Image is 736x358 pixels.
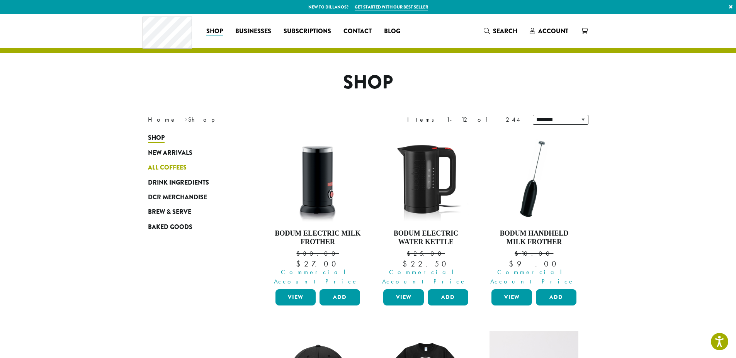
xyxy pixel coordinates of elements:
[493,27,517,36] span: Search
[486,268,578,286] span: Commercial Account Price
[148,175,241,190] a: Drink Ingredients
[148,178,209,188] span: Drink Ingredients
[148,222,192,232] span: Baked Goods
[515,249,553,258] bdi: 10.00
[509,259,559,269] bdi: 9.00
[148,205,241,219] a: Brew & Serve
[206,27,223,36] span: Shop
[343,27,372,36] span: Contact
[142,71,594,94] h1: Shop
[407,249,413,258] span: $
[148,148,192,158] span: New Arrivals
[148,220,241,234] a: Baked Goods
[383,289,424,305] a: View
[273,134,362,223] img: DP3954.01-002.png
[148,146,241,160] a: New Arrivals
[407,115,521,124] div: Items 1-12 of 244
[490,229,578,246] h4: Bodum Handheld Milk Frother
[407,249,445,258] bdi: 25.00
[274,134,362,286] a: Bodum Electric Milk Frother $30.00 Commercial Account Price
[185,112,187,124] span: ›
[235,27,271,36] span: Businesses
[509,259,517,269] span: $
[378,268,470,286] span: Commercial Account Price
[538,27,568,36] span: Account
[200,25,229,37] a: Shop
[478,25,524,37] a: Search
[490,134,578,286] a: Bodum Handheld Milk Frother $10.00 Commercial Account Price
[274,229,362,246] h4: Bodum Electric Milk Frother
[148,115,177,124] a: Home
[148,207,191,217] span: Brew & Serve
[403,259,449,269] bdi: 22.50
[403,259,411,269] span: $
[384,27,400,36] span: Blog
[148,163,187,173] span: All Coffees
[148,131,241,145] a: Shop
[490,134,578,223] img: DP3927.01-002.png
[381,229,470,246] h4: Bodum Electric Water Kettle
[381,134,470,286] a: Bodum Electric Water Kettle $25.00 Commercial Account Price
[270,268,362,286] span: Commercial Account Price
[515,249,521,258] span: $
[148,190,241,205] a: DCR Merchandise
[428,289,468,305] button: Add
[296,259,304,269] span: $
[148,160,241,175] a: All Coffees
[284,27,331,36] span: Subscriptions
[381,134,470,223] img: DP3955.01.png
[491,289,532,305] a: View
[320,289,360,305] button: Add
[296,249,303,258] span: $
[275,289,316,305] a: View
[148,133,165,143] span: Shop
[148,115,357,124] nav: Breadcrumb
[296,259,339,269] bdi: 27.00
[536,289,576,305] button: Add
[355,4,428,10] a: Get started with our best seller
[296,249,339,258] bdi: 30.00
[148,193,207,202] span: DCR Merchandise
